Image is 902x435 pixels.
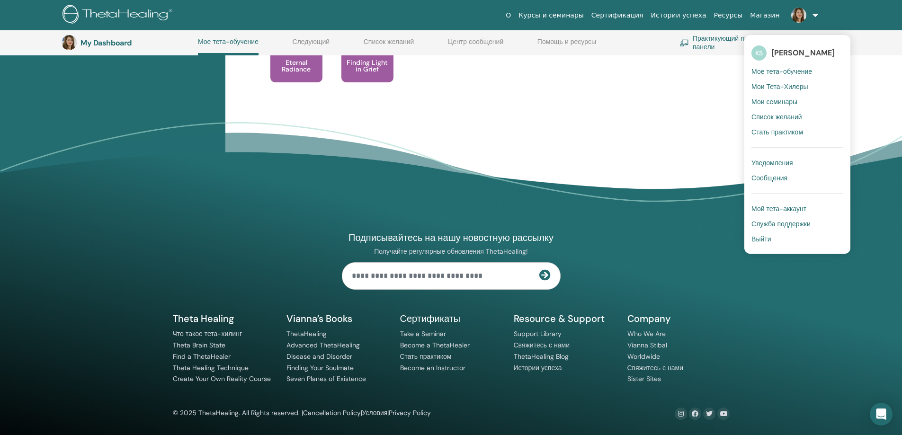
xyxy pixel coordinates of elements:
p: Получайте регулярные обновления ThetaHealing! [342,247,561,256]
span: Служба поддержки [751,220,811,228]
a: Мои семинары [751,94,843,109]
a: Create Your Own Reality Course [173,374,271,383]
span: Стать практиком [751,128,803,136]
p: Eternal Radiance [270,59,322,72]
a: Disease and Disorder [286,352,352,361]
a: Сертификация [588,7,647,24]
h5: Сертификаты [400,312,502,325]
a: Theta Healing Technique [173,364,249,372]
a: Мое тета-обучение [751,64,843,79]
span: KS [751,45,767,61]
a: Become an Instructor [400,364,465,372]
a: Vianna Stibal [627,341,667,349]
a: Стать практиком [751,124,843,140]
a: Support Library [514,329,562,338]
a: Магазин [746,7,783,24]
span: Мое тета-обучение [751,67,812,76]
a: Истории успеха [647,7,710,24]
a: Who We Are [627,329,666,338]
span: Мои Тета-Хилеры [751,82,808,91]
h5: Vianna’s Books [286,312,389,325]
a: Свяжитесь с нами [627,364,683,372]
a: Выйти [751,231,843,247]
a: Cancellation Policy [303,408,361,417]
a: Ресурсы [710,7,747,24]
a: Следующий [293,38,330,53]
a: Мой аккаунт [789,32,831,53]
a: О [502,7,515,24]
a: Worldwide [627,352,660,361]
a: ThetaHealing Blog [514,352,569,361]
span: Мой тета-аккаунт [751,204,806,213]
a: Seven Planes of Existence [286,374,366,383]
span: Список желаний [751,113,802,121]
img: logo.png [63,5,176,26]
a: Sister Sites [627,374,661,383]
img: default.jpg [62,35,77,50]
h5: Theta Healing [173,312,275,325]
a: Стать практиком [400,352,452,361]
h4: Подписывайтесь на нашу новостную рассылку [342,231,561,244]
a: Finding Your Soulmate [286,364,354,372]
a: Служба поддержки [751,216,843,231]
a: ThetaHealing [286,329,327,338]
a: Список желаний [751,109,843,124]
a: Помощь и ресурсы [537,38,596,53]
img: chalkboard-teacher.svg [679,39,689,46]
a: KS[PERSON_NAME] [751,42,843,64]
a: Практикующий панель панели [679,32,765,53]
div: © 2025 ThetaHealing. All Rights reserved. | | | [173,408,431,419]
img: default.jpg [791,8,806,23]
a: Мои Тета-Хилеры [751,79,843,94]
a: Сообщения [751,170,843,186]
h5: Resource & Support [514,312,616,325]
div: Open Intercom Messenger [870,403,893,426]
a: Advanced ThetaHealing [286,341,360,349]
a: Истории успеха [514,364,562,372]
span: Сообщения [751,174,787,182]
a: Мое тета-обучение [198,38,259,55]
a: Условия [362,408,388,417]
p: Finding Light in Grief [341,59,393,72]
a: Курсы и семинары [515,7,588,24]
a: Список желаний [364,38,414,53]
span: Уведомления [751,159,793,167]
a: Мой тета-аккаунт [751,201,843,216]
span: Выйти [751,235,771,243]
h3: My Dashboard [80,38,175,47]
a: Privacy Policy [389,408,431,417]
a: Take a Seminar [400,329,446,338]
a: Theta Brain State [173,341,225,349]
span: Мои семинары [751,98,797,106]
a: Уведомления [751,155,843,170]
h5: Company [627,312,730,325]
a: Find a ThetaHealer [173,352,231,361]
a: Что такое тета-хилинг [173,329,242,338]
span: [PERSON_NAME] [771,48,835,58]
a: Eternal Radiance Eternal Radiance [270,16,322,101]
a: Свяжитесь с нами [514,341,570,349]
a: Центр сообщений [448,38,503,53]
a: Become a ThetaHealer [400,341,470,349]
a: Finding Light in Grief Finding Light in Grief [341,16,393,101]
